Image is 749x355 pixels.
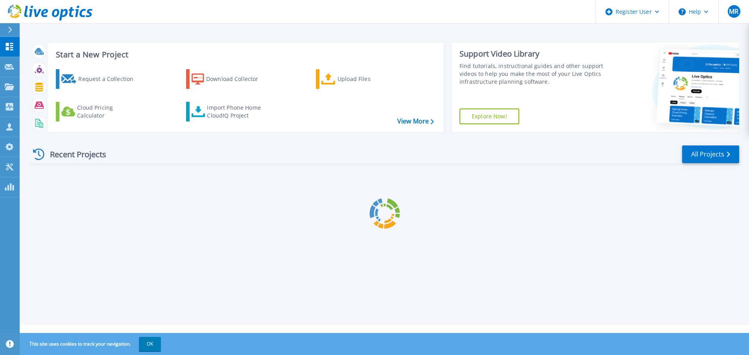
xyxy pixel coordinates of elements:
[186,69,274,89] a: Download Collector
[729,8,738,15] span: MR
[139,337,161,351] button: OK
[459,49,606,59] div: Support Video Library
[77,104,140,120] div: Cloud Pricing Calculator
[22,337,161,351] span: This site uses cookies to track your navigation.
[30,145,117,164] div: Recent Projects
[397,118,434,125] a: View More
[56,50,434,59] h3: Start a New Project
[56,102,144,121] a: Cloud Pricing Calculator
[206,71,269,87] div: Download Collector
[56,69,144,89] a: Request a Collection
[207,104,268,120] div: Import Phone Home CloudIQ Project
[459,109,519,124] a: Explore Now!
[78,71,141,87] div: Request a Collection
[316,69,404,89] a: Upload Files
[338,71,400,87] div: Upload Files
[682,145,739,163] a: All Projects
[459,62,606,86] div: Find tutorials, instructional guides and other support videos to help you make the most of your L...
